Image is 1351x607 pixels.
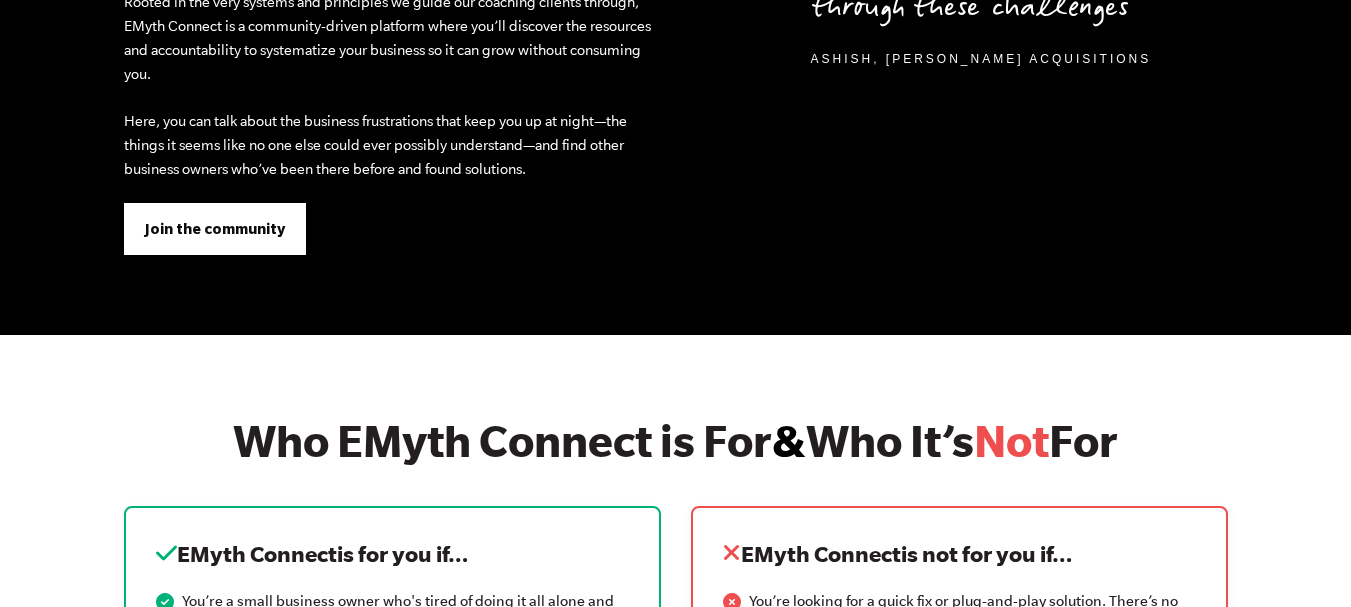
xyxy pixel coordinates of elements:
[901,541,1073,566] strong: is not for you if…
[145,218,285,240] span: Join the community
[124,109,661,181] p: Here, you can talk about the business frustrations that keep you up at night—the things it seems ...
[811,51,1152,68] div: Ashish, [PERSON_NAME] Acquisitions
[337,541,469,566] strong: is for you if…
[723,538,1196,569] h3: EMyth Connect
[1251,511,1351,607] iframe: Chat Widget
[124,203,306,255] a: Join the community
[772,415,806,465] span: &
[156,538,629,569] h3: EMyth Connect
[974,415,1049,465] em: Not
[124,415,1228,466] h2: Who EMyth Connect is For Who It’s For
